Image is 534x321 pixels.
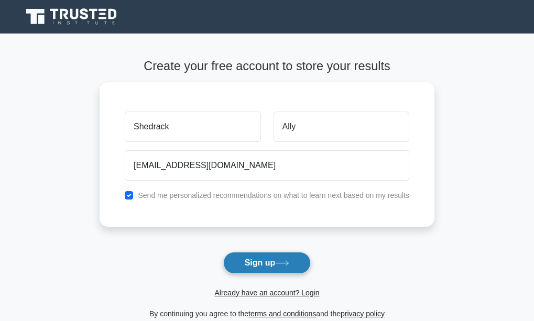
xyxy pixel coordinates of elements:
a: Already have an account? Login [214,289,319,297]
a: privacy policy [341,309,385,318]
div: By continuing you agree to the and the [93,307,441,320]
input: Last name [274,112,409,142]
h4: Create your free account to store your results [100,59,434,73]
a: terms and conditions [248,309,316,318]
button: Sign up [223,252,311,274]
input: First name [125,112,260,142]
label: Send me personalized recommendations on what to learn next based on my results [138,191,409,200]
input: Email [125,150,409,181]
